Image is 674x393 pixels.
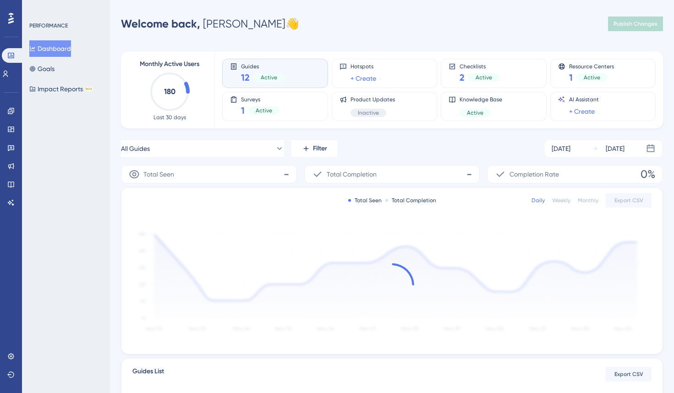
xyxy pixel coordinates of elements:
span: Checklists [460,63,499,69]
span: - [284,167,289,182]
span: AI Assistant [569,96,599,103]
span: Filter [313,143,327,154]
text: 180 [164,87,175,96]
span: Resource Centers [569,63,614,69]
div: [DATE] [606,143,625,154]
span: Surveys [241,96,279,102]
div: Monthly [578,197,598,204]
span: Product Updates [351,96,395,103]
span: Active [476,74,492,81]
button: Publish Changes [608,17,663,31]
div: BETA [85,87,93,91]
div: Weekly [552,197,570,204]
div: Daily [532,197,545,204]
span: Hotspots [351,63,376,70]
div: [PERSON_NAME] 👋 [121,17,299,31]
span: Active [256,107,272,114]
div: Total Completion [385,197,436,204]
span: Export CSV [614,197,643,204]
span: Guides [241,63,285,69]
span: Publish Changes [614,20,658,28]
span: 0% [641,167,655,182]
button: Goals [29,61,55,77]
button: Impact ReportsBETA [29,81,93,97]
span: Welcome back, [121,17,200,30]
span: 12 [241,71,250,84]
span: Total Completion [327,169,377,180]
div: [DATE] [552,143,570,154]
button: Filter [291,139,337,158]
span: Inactive [358,109,379,116]
span: Last 30 days [153,114,186,121]
button: Export CSV [606,193,652,208]
button: Export CSV [606,367,652,382]
span: All Guides [121,143,150,154]
span: Guides List [132,366,164,382]
span: 2 [460,71,465,84]
span: Total Seen [143,169,174,180]
button: All Guides [121,139,284,158]
span: Completion Rate [510,169,559,180]
div: Total Seen [348,197,382,204]
span: - [466,167,472,182]
span: Active [467,109,483,116]
span: 1 [569,71,573,84]
span: Knowledge Base [460,96,502,103]
span: Monthly Active Users [140,59,199,70]
span: Active [584,74,600,81]
a: + Create [351,73,376,84]
div: PERFORMANCE [29,22,68,29]
a: + Create [569,106,595,117]
button: Dashboard [29,40,71,57]
span: 1 [241,104,245,117]
span: Active [261,74,277,81]
span: Export CSV [614,371,643,378]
